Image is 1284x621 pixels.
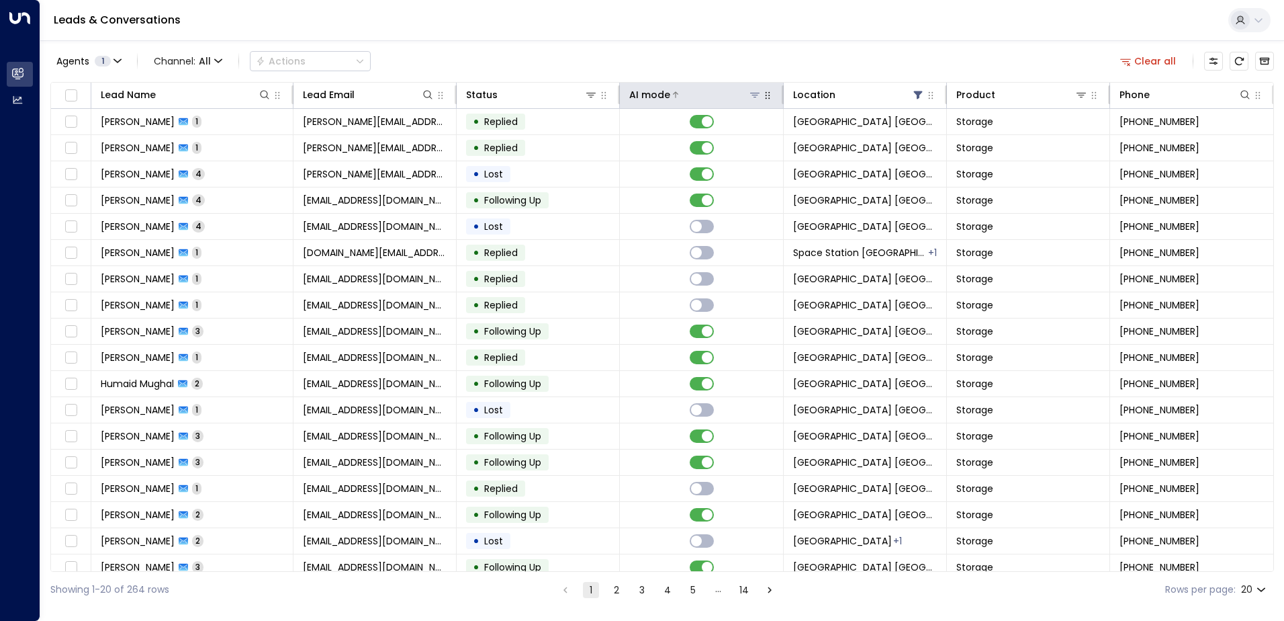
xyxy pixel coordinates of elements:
div: • [473,163,479,185]
button: Customize [1204,52,1223,71]
span: 1 [192,483,201,494]
label: Rows per page: [1165,583,1236,597]
span: Danielle Mooney [101,141,175,155]
div: • [473,189,479,212]
span: 1 [192,404,201,415]
span: Channel: [148,52,228,71]
button: Clear all [1115,52,1182,71]
span: Toggle select row [62,323,79,340]
span: Humaid Mughal [101,377,174,390]
span: 3 [192,456,203,468]
span: Following Up [484,429,541,443]
span: 1 [192,273,201,284]
span: Lost [484,534,503,548]
span: 1 [192,116,201,127]
span: Toggle select row [62,245,79,261]
span: Space Station Kings Heath [793,429,937,443]
span: 2 [192,509,203,520]
span: Safeena Rashid [101,246,175,259]
div: Actions [256,55,306,67]
div: Lead Email [303,87,355,103]
button: Channel:All [148,52,228,71]
div: Lead Name [101,87,156,103]
div: AI mode [629,87,761,103]
div: • [473,503,479,526]
span: Storage [956,429,993,443]
span: Replied [484,351,518,364]
span: Toggle select row [62,271,79,288]
span: Storage [956,351,993,364]
span: Storage [956,246,993,259]
span: Olivia Carter [101,429,175,443]
span: +447796376919 [1119,220,1199,233]
span: Toggle select row [62,349,79,366]
span: Michael Anthony [101,351,175,364]
span: Space Station Kings Heath [793,351,937,364]
span: +447754100770 [1119,429,1199,443]
span: antatt@icloud.com [303,508,447,522]
span: Ted Bundy [101,482,175,495]
span: Toggle select all [62,87,79,104]
span: Space Station Kings Heath [793,325,937,338]
span: 3 [192,561,203,573]
button: Actions [250,51,371,71]
span: +447946516652 [1119,351,1199,364]
nav: pagination navigation [557,581,778,598]
span: Space Station Kings Heath [793,298,937,312]
span: Storage [956,115,993,128]
span: Storage [956,534,993,548]
span: Space Station Kings Heath [793,115,937,128]
span: All [199,56,211,67]
span: Storage [956,482,993,495]
span: Storage [956,220,993,233]
span: Following Up [484,456,541,469]
span: Replied [484,482,518,495]
span: 4 [192,220,205,232]
span: Toggle select row [62,192,79,209]
div: Status [466,87,598,103]
span: Space Station Kings Heath [793,561,937,574]
span: 255Lichfieldrd@gmail.com [303,272,447,286]
span: Toggle select row [62,297,79,314]
span: Emma Stockbridge [101,298,175,312]
span: Lost [484,220,503,233]
span: oliviacreative220@gmail.com [303,429,447,443]
button: page 1 [583,582,599,598]
button: Go to next page [762,582,778,598]
div: • [473,136,479,159]
span: Cameron C [101,534,175,548]
div: • [473,556,479,579]
button: Go to page 3 [634,582,650,598]
span: 4 [192,168,205,179]
span: Toggle select row [62,140,79,157]
span: +447902709140 [1119,115,1199,128]
div: 20 [1241,580,1269,599]
button: Go to page 4 [659,582,676,598]
span: 2 [192,535,203,546]
span: Emma Stockbridge [101,272,175,286]
span: cchubb3089@gmail.com [303,534,447,548]
span: Storage [956,403,993,417]
div: • [473,294,479,317]
div: Location [793,87,835,103]
div: Showing 1-20 of 264 rows [50,583,169,597]
span: +447767131946 [1119,403,1199,417]
div: • [473,451,479,474]
span: Replied [484,246,518,259]
span: Toggle select row [62,428,79,445]
div: Phone [1119,87,1252,103]
span: Space Station Kings Heath [793,167,937,181]
div: • [473,215,479,238]
span: Storage [956,167,993,181]
span: sophieroberts438@gmail.com [303,194,447,207]
span: Toggle select row [62,402,79,419]
span: +447777512408 [1119,194,1199,207]
button: Go to page 5 [685,582,701,598]
span: 1 [192,351,201,363]
span: Space Station Kings Heath [793,194,937,207]
span: Replied [484,141,518,155]
span: Storage [956,456,993,469]
span: happy@msn.com [303,482,447,495]
span: guapanese12369@gmail.com [303,456,447,469]
span: Toggle select row [62,454,79,471]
